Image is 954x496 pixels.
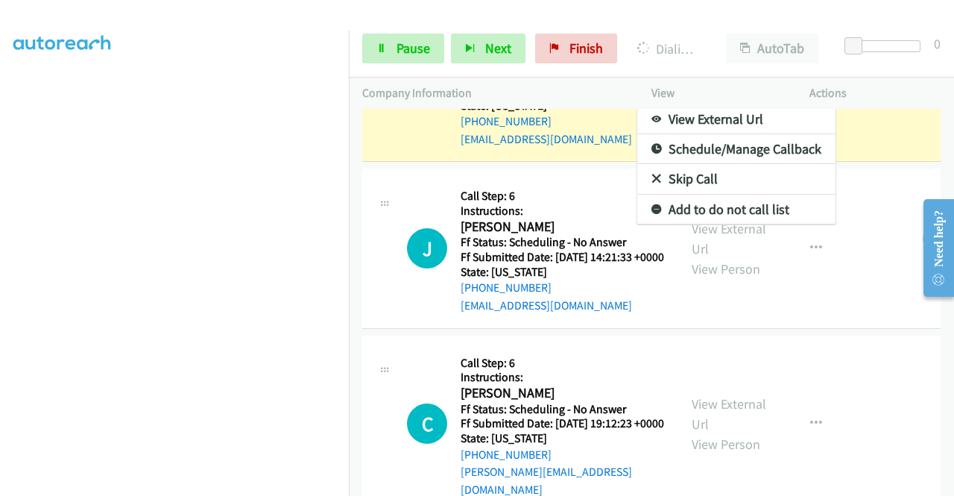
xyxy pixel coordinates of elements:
[407,404,447,444] h1: C
[407,404,447,444] div: The call is yet to be attempted
[637,104,835,134] a: View External Url
[912,189,954,307] iframe: Resource Center
[637,195,835,225] a: Add to do not call list
[407,228,447,269] h1: J
[407,228,447,269] div: The call is yet to be attempted
[637,164,835,194] a: Skip Call
[637,134,835,164] a: Schedule/Manage Callback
